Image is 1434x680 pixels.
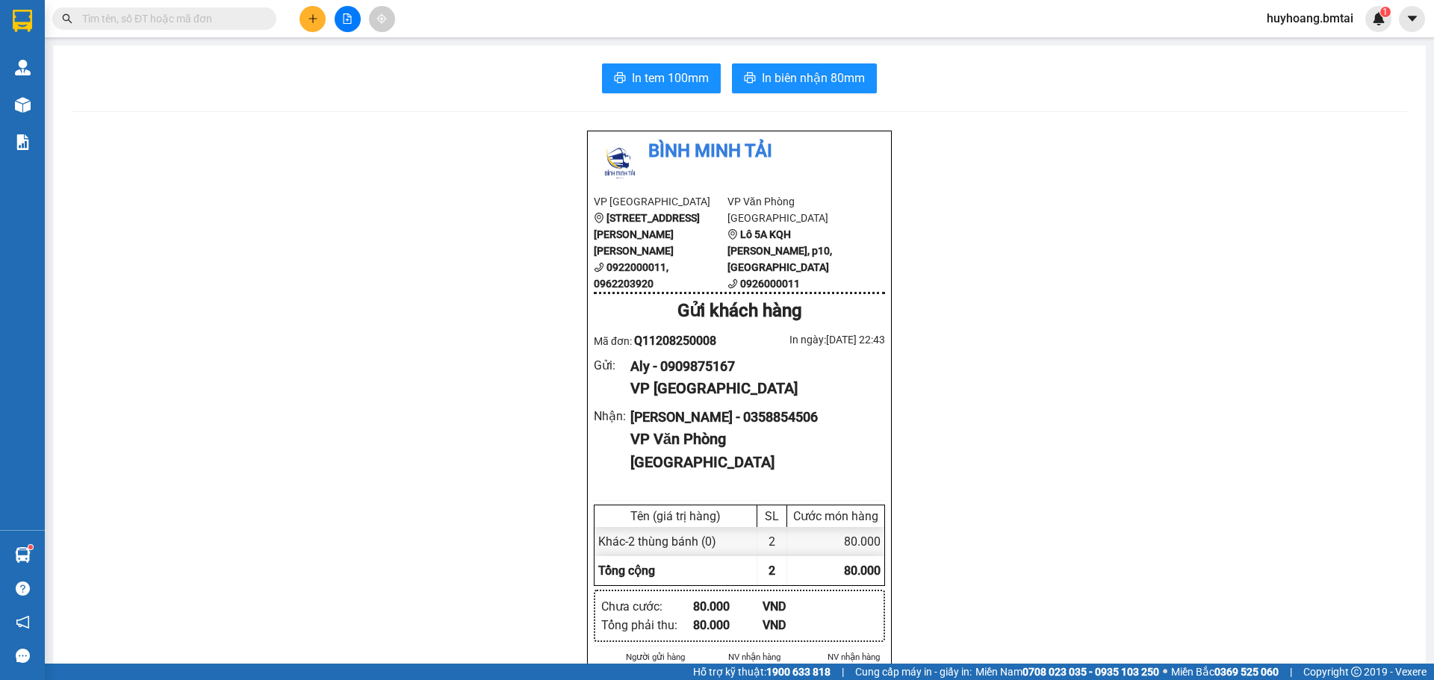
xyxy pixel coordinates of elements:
span: huyhoang.bmtai [1255,9,1365,28]
div: [PERSON_NAME] - 0358854506 [630,407,873,428]
span: environment [727,229,738,240]
img: icon-new-feature [1372,12,1385,25]
div: In ngày: [DATE] 22:43 [739,331,885,348]
b: [STREET_ADDRESS][PERSON_NAME][PERSON_NAME] [594,212,700,257]
button: aim [369,6,395,32]
strong: 0369 525 060 [1214,666,1279,678]
div: VND [763,597,832,616]
img: warehouse-icon [15,547,31,563]
span: Miền Bắc [1171,664,1279,680]
button: caret-down [1399,6,1425,32]
li: VP [GEOGRAPHIC_DATA] [594,193,727,210]
span: printer [614,72,626,86]
button: plus [299,6,326,32]
span: ⚪️ [1163,669,1167,675]
span: environment [594,213,604,223]
img: logo.jpg [594,137,646,190]
div: Chưa cước : [601,597,693,616]
strong: 0708 023 035 - 0935 103 250 [1022,666,1159,678]
span: In biên nhận 80mm [762,69,865,87]
div: VND [763,616,832,634]
span: Tổng cộng [598,564,655,578]
span: Hỗ trợ kỹ thuật: [693,664,831,680]
div: VP [GEOGRAPHIC_DATA] [630,377,873,400]
span: aim [376,13,387,24]
span: file-add [342,13,353,24]
div: Nhận : [594,407,630,425]
div: 80.000 [693,597,763,616]
li: Bình Minh Tải [594,137,885,166]
b: 0922000011, 0962203920 [594,261,668,290]
img: logo-vxr [13,10,32,32]
div: 2 [757,527,787,556]
span: Q11208250008 [634,334,716,348]
sup: 1 [28,545,33,549]
div: 80.000 [787,527,884,556]
span: message [16,649,30,663]
span: copyright [1351,667,1362,677]
span: 2 [769,564,775,578]
div: Gửi : [594,356,630,375]
button: printerIn tem 100mm [602,63,721,93]
div: Cước món hàng [791,509,881,523]
span: In tem 100mm [632,69,709,87]
div: Tổng phải thu : [601,616,693,634]
span: 1 [1382,7,1388,17]
div: VP Văn Phòng [GEOGRAPHIC_DATA] [630,428,873,475]
span: plus [308,13,318,24]
span: search [62,13,72,24]
span: | [1290,664,1292,680]
img: solution-icon [15,134,31,150]
b: 0926000011 [740,278,800,290]
li: NV nhận hàng [822,650,885,664]
img: warehouse-icon [15,60,31,75]
span: phone [727,278,738,289]
div: Gửi khách hàng [594,297,885,325]
span: Khác - 2 thùng bánh (0) [598,534,716,549]
li: VP Văn Phòng [GEOGRAPHIC_DATA] [727,193,861,226]
span: | [842,664,844,680]
span: question-circle [16,581,30,596]
button: file-add [335,6,361,32]
span: Miền Nam [975,664,1159,680]
span: printer [744,72,756,86]
div: Mã đơn: [594,331,739,350]
span: phone [594,262,604,272]
span: notification [16,615,30,629]
li: NV nhận hàng [723,650,786,664]
div: 80.000 [693,616,763,634]
sup: 1 [1380,7,1391,17]
li: Người gửi hàng xác nhận [624,650,687,677]
strong: 1900 633 818 [766,666,831,678]
img: warehouse-icon [15,97,31,113]
div: SL [761,509,783,523]
input: Tìm tên, số ĐT hoặc mã đơn [82,10,258,27]
b: Lô 5A KQH [PERSON_NAME], p10, [GEOGRAPHIC_DATA] [727,228,832,273]
span: 80.000 [844,564,881,578]
div: Aly - 0909875167 [630,356,873,377]
button: printerIn biên nhận 80mm [732,63,877,93]
span: Cung cấp máy in - giấy in: [855,664,972,680]
span: caret-down [1406,12,1419,25]
div: Tên (giá trị hàng) [598,509,753,523]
